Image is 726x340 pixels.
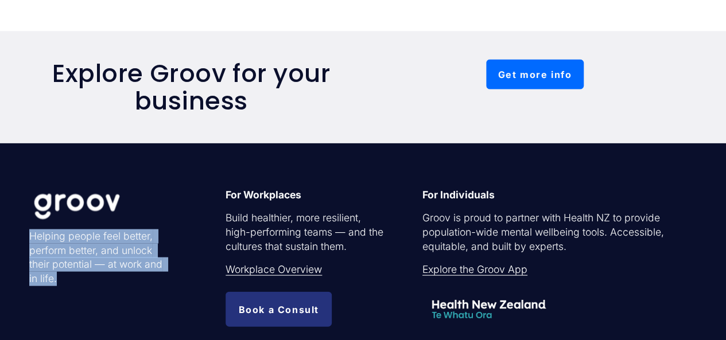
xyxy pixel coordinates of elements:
[486,60,584,89] a: Get more info
[226,263,322,277] a: Workplace Overview
[226,189,301,201] strong: For Workplaces
[422,211,669,253] p: Groov is proud to partner with Health NZ to provide population-wide mental wellbeing tools. Acces...
[226,292,332,327] a: Book a Consult
[226,211,388,253] p: Build healthier, more resilient, high-performing teams — and the cultures that sustain them.
[422,189,495,201] strong: For Individuals
[422,263,527,277] a: Explore the Groov App
[52,56,336,118] span: Explore Groov for your business
[29,229,164,286] p: Helping people feel better, perform better, and unlock their potential — at work and in life.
